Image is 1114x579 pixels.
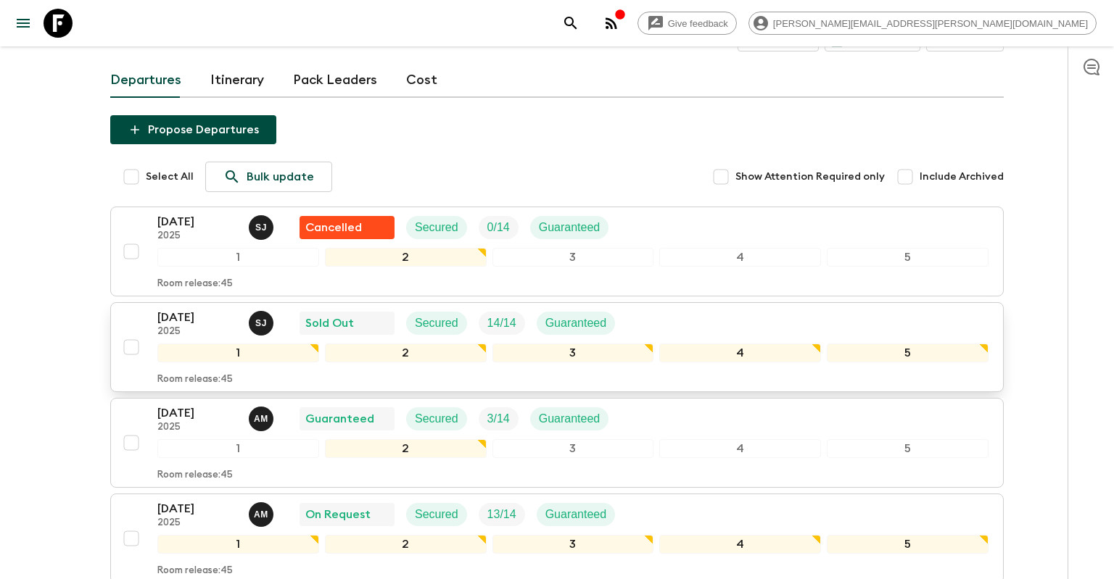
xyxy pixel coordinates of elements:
[305,506,371,523] p: On Request
[9,9,38,38] button: menu
[415,506,458,523] p: Secured
[748,12,1097,35] div: [PERSON_NAME][EMAIL_ADDRESS][PERSON_NAME][DOMAIN_NAME]
[659,535,821,554] div: 4
[492,439,654,458] div: 3
[492,535,654,554] div: 3
[110,63,181,98] a: Departures
[293,63,377,98] a: Pack Leaders
[157,326,237,338] p: 2025
[110,302,1004,392] button: [DATE]2025Sónia JustoSold OutSecuredTrip FillGuaranteed12345Room release:45
[249,507,276,518] span: Ana Margarida Moura
[920,170,1004,184] span: Include Archived
[545,506,607,523] p: Guaranteed
[479,216,519,239] div: Trip Fill
[157,517,237,529] p: 2025
[157,278,233,290] p: Room release: 45
[305,219,362,236] p: Cancelled
[406,216,467,239] div: Secured
[157,500,237,517] p: [DATE]
[487,219,510,236] p: 0 / 14
[827,535,989,554] div: 5
[325,439,487,458] div: 2
[325,248,487,267] div: 2
[406,312,467,335] div: Secured
[406,63,437,98] a: Cost
[827,248,989,267] div: 5
[249,215,276,240] button: SJ
[539,219,601,236] p: Guaranteed
[157,470,233,481] p: Room release: 45
[249,315,276,327] span: Sónia Justo
[210,63,264,98] a: Itinerary
[492,343,654,362] div: 3
[205,162,332,192] a: Bulk update
[254,509,268,520] p: A M
[325,343,487,362] div: 2
[255,317,267,329] p: S J
[479,312,525,335] div: Trip Fill
[487,410,510,428] p: 3 / 14
[146,170,194,184] span: Select All
[255,222,267,233] p: S J
[638,12,737,35] a: Give feedback
[157,535,319,554] div: 1
[300,216,395,239] div: Flash Pack cancellation
[249,220,276,231] span: Sónia Justo
[659,439,821,458] div: 4
[827,439,989,458] div: 5
[479,407,519,430] div: Trip Fill
[110,207,1004,296] button: [DATE]2025Sónia JustoFlash Pack cancellationSecuredTrip FillGuaranteed12345Room release:45
[556,9,585,38] button: search adventures
[415,315,458,332] p: Secured
[827,343,989,362] div: 5
[157,439,319,458] div: 1
[110,115,276,144] button: Propose Departures
[157,230,237,242] p: 2025
[735,170,885,184] span: Show Attention Required only
[157,343,319,362] div: 1
[325,535,487,554] div: 2
[157,309,237,326] p: [DATE]
[545,315,607,332] p: Guaranteed
[660,18,736,29] span: Give feedback
[247,168,314,186] p: Bulk update
[157,565,233,577] p: Room release: 45
[406,503,467,526] div: Secured
[659,248,821,267] div: 4
[110,398,1004,488] button: [DATE]2025Ana Margarida MouraGuaranteedSecuredTrip FillGuaranteed12345Room release:45
[539,410,601,428] p: Guaranteed
[415,410,458,428] p: Secured
[487,506,516,523] p: 13 / 14
[157,248,319,267] div: 1
[305,315,354,332] p: Sold Out
[249,502,276,527] button: AM
[659,343,821,362] div: 4
[487,315,516,332] p: 14 / 14
[305,410,374,428] p: Guaranteed
[157,213,237,230] p: [DATE]
[479,503,525,526] div: Trip Fill
[765,18,1096,29] span: [PERSON_NAME][EMAIL_ADDRESS][PERSON_NAME][DOMAIN_NAME]
[406,407,467,430] div: Secured
[415,219,458,236] p: Secured
[492,248,654,267] div: 3
[249,311,276,336] button: SJ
